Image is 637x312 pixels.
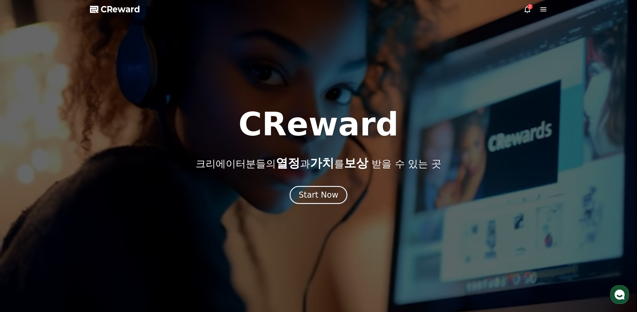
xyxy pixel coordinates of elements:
span: 열정 [276,156,300,170]
a: 홈 [2,212,44,229]
a: 2 [523,5,531,13]
a: CReward [90,4,140,15]
a: Start Now [290,193,347,199]
div: 2 [527,4,533,9]
div: Start Now [299,190,338,200]
span: 대화 [61,222,69,228]
p: 크리에이터분들의 과 를 받을 수 있는 곳 [196,157,441,170]
a: 설정 [86,212,128,229]
h1: CReward [238,108,399,140]
span: CReward [101,4,140,15]
a: 대화 [44,212,86,229]
span: 가치 [310,156,334,170]
button: Start Now [290,186,347,204]
span: 보상 [344,156,368,170]
span: 홈 [21,222,25,227]
span: 설정 [103,222,111,227]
